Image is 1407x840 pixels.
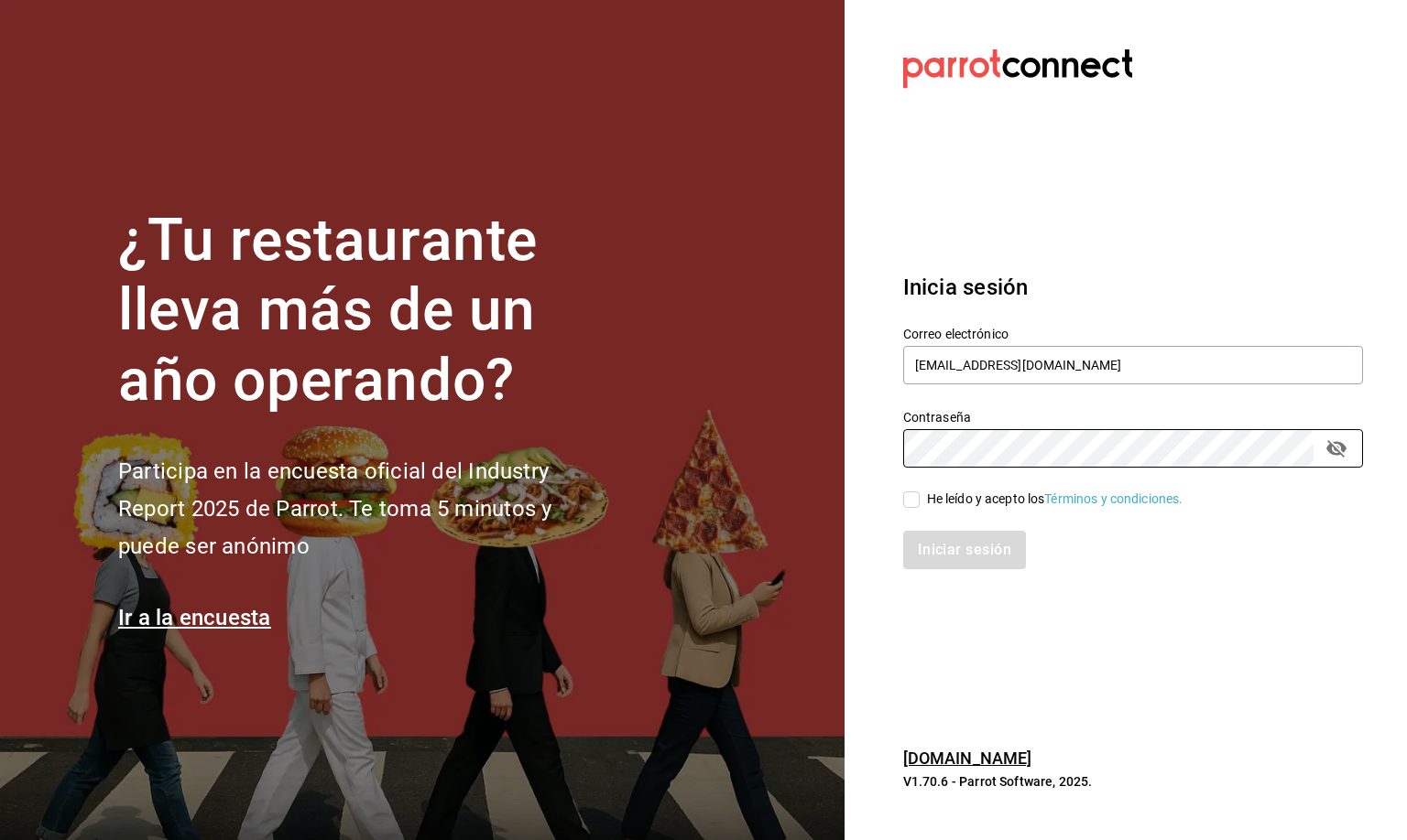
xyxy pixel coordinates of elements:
h3: Inicia sesión [903,271,1363,304]
input: Ingresa tu correo electrónico [903,346,1363,384]
h1: ¿Tu restaurante lleva más de un año operando? [118,206,613,416]
button: passwordField [1321,433,1352,464]
h2: Participa en la encuesta oficial del Industry Report 2025 de Parrot. Te toma 5 minutos y puede se... [118,453,613,565]
label: Correo electrónico [903,327,1363,339]
a: Términos y condiciones. [1044,491,1183,506]
a: Ir a la encuesta [118,605,271,630]
a: [DOMAIN_NAME] [903,748,1032,768]
p: V1.70.6 - Parrot Software, 2025. [903,772,1363,791]
label: Contraseña [903,410,1363,423]
div: He leído y acepto los [927,490,1183,509]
